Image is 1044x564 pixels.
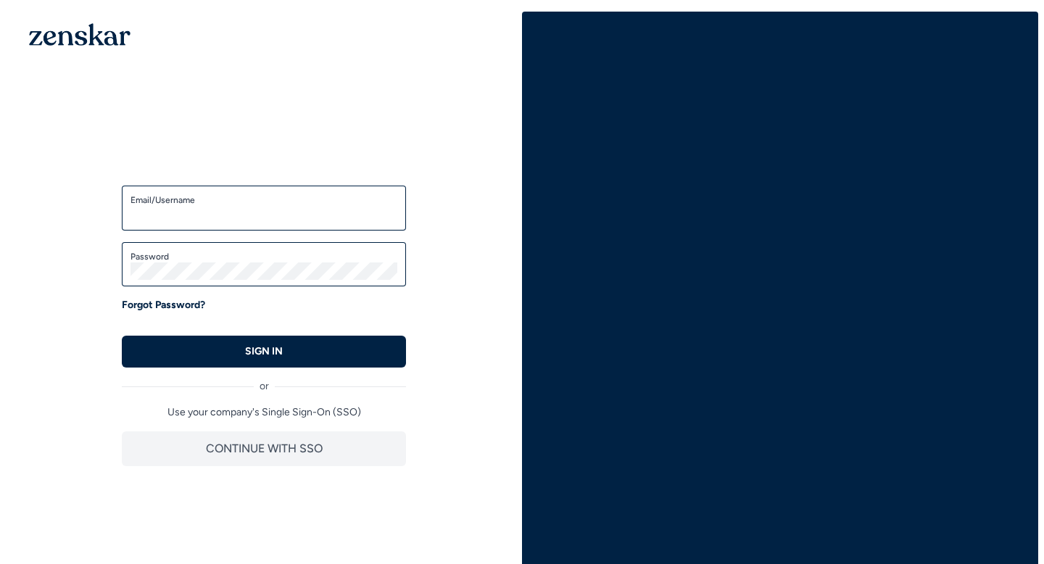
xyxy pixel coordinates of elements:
[122,431,406,466] button: CONTINUE WITH SSO
[122,336,406,368] button: SIGN IN
[122,405,406,420] p: Use your company's Single Sign-On (SSO)
[122,298,205,312] a: Forgot Password?
[130,194,397,206] label: Email/Username
[122,368,406,394] div: or
[245,344,283,359] p: SIGN IN
[130,251,397,262] label: Password
[29,23,130,46] img: 1OGAJ2xQqyY4LXKgY66KYq0eOWRCkrZdAb3gUhuVAqdWPZE9SRJmCz+oDMSn4zDLXe31Ii730ItAGKgCKgCCgCikA4Av8PJUP...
